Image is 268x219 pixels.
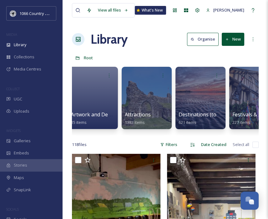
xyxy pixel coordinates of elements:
span: 621 items [179,119,196,125]
span: Collections [14,54,34,60]
div: Date Created [198,139,230,151]
img: logo_footerstamp.png [10,10,16,17]
span: Artwork and Design Folder [71,111,134,118]
a: [PERSON_NAME] [203,4,247,16]
a: Destinations (towns and landscapes)621 items [179,112,265,125]
button: Organise [187,33,219,46]
span: 118 file s [72,142,87,148]
span: MEDIA [6,32,17,37]
span: Uploads [14,108,29,114]
span: Embeds [14,150,29,156]
span: [PERSON_NAME] [213,7,244,13]
span: Maps [14,175,24,181]
span: SnapLink [14,187,31,193]
a: View all files [95,4,131,16]
a: What's New [135,6,166,15]
span: 227 items [232,119,250,125]
a: Root [84,54,93,61]
span: Galleries [14,138,31,144]
a: Artwork and Design Folder15 items [71,112,134,125]
span: COLLECT [6,86,20,91]
span: 1383 items [125,119,145,125]
div: Filters [157,139,180,151]
span: 15 items [71,119,87,125]
span: SOCIALS [6,207,19,212]
span: Root [84,55,93,61]
span: Media Centres [14,66,41,72]
span: 1066 Country Marketing [19,10,63,16]
span: Library [14,42,26,48]
span: Select all [233,142,249,148]
span: Stories [14,162,27,168]
a: Attractions1383 items [125,112,151,125]
button: Open Chat [240,192,259,210]
a: Organise [187,33,222,46]
a: Library [91,30,128,49]
span: Attractions [125,111,151,118]
span: WIDGETS [6,128,21,133]
button: New [222,33,244,46]
span: Destinations (towns and landscapes) [179,111,265,118]
span: UGC [14,96,22,102]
